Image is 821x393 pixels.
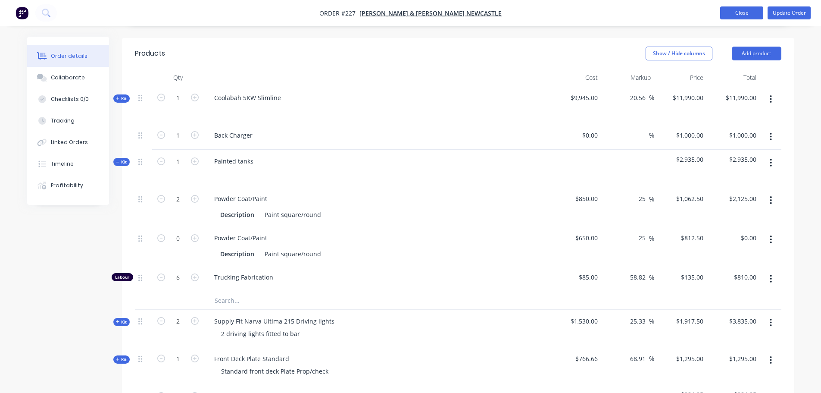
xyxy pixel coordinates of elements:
[261,208,325,221] div: Paint square/round
[207,91,288,104] div: Coolabah 5KW Slimline
[359,9,502,17] a: [PERSON_NAME] & [PERSON_NAME] Newcastle
[207,232,274,244] div: Powder Coat/Paint
[207,155,260,167] div: Painted tanks
[51,117,75,125] div: Tracking
[552,317,598,326] span: $1,530.00
[649,93,654,103] span: %
[152,69,204,86] div: Qty
[649,130,654,140] span: %
[113,158,130,166] div: Kit
[646,47,712,60] button: Show / Hide columns
[27,45,109,67] button: Order details
[217,248,258,260] div: Description
[112,273,133,281] div: Labour
[16,6,28,19] img: Factory
[720,6,763,19] button: Close
[207,192,274,205] div: Powder Coat/Paint
[51,182,83,189] div: Profitability
[552,93,598,102] span: $9,945.00
[214,365,335,377] div: Standard front deck Plate Prop/check
[658,155,704,164] span: $2,935.00
[732,47,781,60] button: Add product
[649,273,654,283] span: %
[113,355,130,364] div: Kit
[552,354,598,363] span: $766.66
[135,48,165,59] div: Products
[27,153,109,175] button: Timeline
[549,69,602,86] div: Cost
[214,327,307,340] div: 2 driving lights fitted to bar
[27,132,109,153] button: Linked Orders
[27,67,109,88] button: Collaborate
[116,356,127,363] span: Kit
[261,248,325,260] div: Paint square/round
[217,208,258,221] div: Description
[116,95,127,102] span: Kit
[214,292,387,309] input: Search...
[649,316,654,326] span: %
[113,318,130,326] div: Kit
[207,129,259,141] div: Back Charger
[319,9,359,17] span: Order #227 -
[207,315,341,327] div: Supply Fit Narva Ultima 215 Driving lights
[116,319,127,325] span: Kit
[710,155,756,164] span: $2,935.00
[51,95,89,103] div: Checklists 0/0
[51,138,88,146] div: Linked Orders
[51,74,85,82] div: Collaborate
[214,273,545,282] span: Trucking Fabrication
[27,110,109,132] button: Tracking
[113,94,130,103] div: Kit
[649,233,654,243] span: %
[116,159,127,165] span: Kit
[207,352,296,365] div: Front Deck Plate Standard
[51,52,87,60] div: Order details
[649,194,654,204] span: %
[27,88,109,110] button: Checklists 0/0
[654,69,707,86] div: Price
[768,6,811,19] button: Update Order
[649,354,654,364] span: %
[27,175,109,196] button: Profitability
[51,160,74,168] div: Timeline
[707,69,760,86] div: Total
[601,69,654,86] div: Markup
